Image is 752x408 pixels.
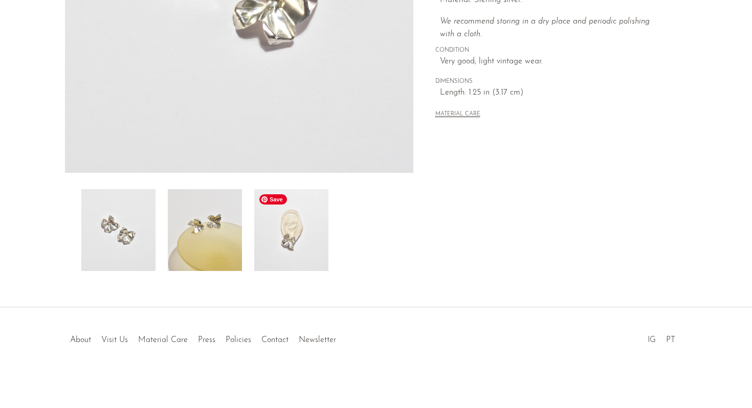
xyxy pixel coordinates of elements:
[440,86,666,100] span: Length: 1.25 in (3.17 cm)
[435,77,666,86] span: DIMENSIONS
[648,336,656,344] a: IG
[261,336,289,344] a: Contact
[259,194,287,205] span: Save
[254,189,328,271] img: Abstract Flower Earrings
[65,328,341,347] ul: Quick links
[440,17,650,39] i: We recommend storing in a dry place and periodic polishing with a cloth.
[435,46,666,55] span: CONDITION
[198,336,215,344] a: Press
[226,336,251,344] a: Policies
[101,336,128,344] a: Visit Us
[440,55,666,69] span: Very good; light vintage wear.
[666,336,675,344] a: PT
[168,189,242,271] img: Abstract Flower Earrings
[435,111,480,119] button: MATERIAL CARE
[81,189,156,271] img: Abstract Flower Earrings
[70,336,91,344] a: About
[138,336,188,344] a: Material Care
[643,328,680,347] ul: Social Medias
